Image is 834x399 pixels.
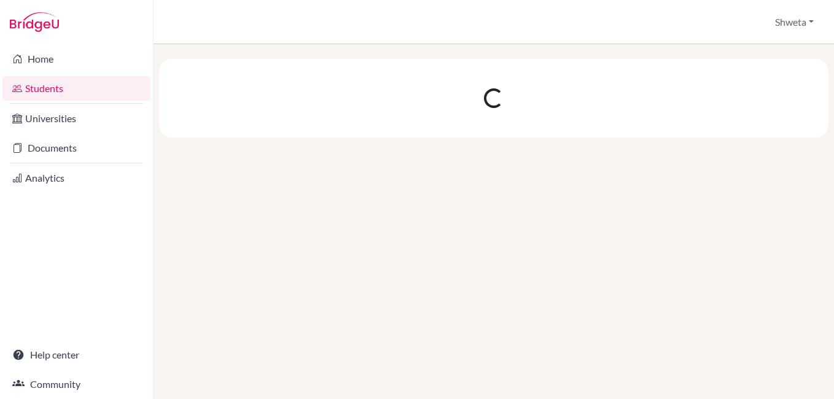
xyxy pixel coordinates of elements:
a: Documents [2,136,150,160]
img: Bridge-U [10,12,59,32]
a: Students [2,76,150,101]
a: Community [2,372,150,397]
a: Home [2,47,150,71]
a: Universities [2,106,150,131]
a: Analytics [2,166,150,190]
button: Shweta [770,10,819,34]
a: Help center [2,343,150,367]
